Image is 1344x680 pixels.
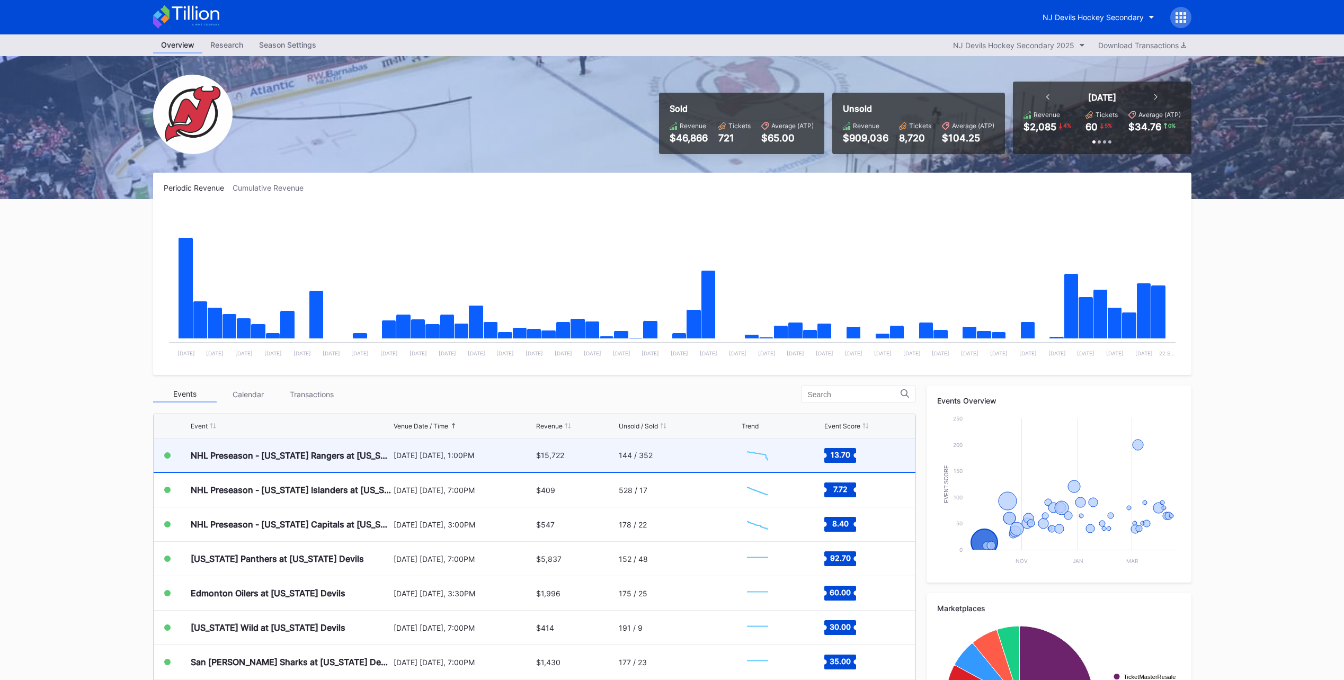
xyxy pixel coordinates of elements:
[728,122,751,130] div: Tickets
[742,422,759,430] div: Trend
[816,350,833,356] text: [DATE]
[526,350,543,356] text: [DATE]
[718,132,751,144] div: 721
[830,657,851,666] text: 35.00
[536,623,554,632] div: $414
[761,132,814,144] div: $65.00
[251,37,324,53] a: Season Settings
[619,451,653,460] div: 144 / 352
[536,554,562,563] div: $5,837
[1019,350,1036,356] text: [DATE]
[351,350,369,356] text: [DATE]
[830,588,851,597] text: 60.00
[1062,121,1072,130] div: 4 %
[671,350,688,356] text: [DATE]
[670,132,708,144] div: $46,866
[280,386,344,402] div: Transactions
[742,649,773,675] svg: Chart title
[619,658,647,667] div: 177 / 23
[202,37,251,53] a: Research
[438,350,456,356] text: [DATE]
[394,520,534,529] div: [DATE] [DATE], 3:00PM
[1072,558,1083,564] text: Jan
[394,451,534,460] div: [DATE] [DATE], 1:00PM
[954,468,963,474] text: 150
[394,658,534,667] div: [DATE] [DATE], 7:00PM
[394,589,534,598] div: [DATE] [DATE], 3:30PM
[251,37,324,52] div: Season Settings
[1106,350,1124,356] text: [DATE]
[536,486,555,495] div: $409
[1034,111,1060,119] div: Revenue
[956,520,963,526] text: 50
[954,494,963,500] text: 100
[191,553,364,564] div: [US_STATE] Panthers at [US_STATE] Devils
[612,350,630,356] text: [DATE]
[771,122,814,130] div: Average (ATP)
[235,350,253,356] text: [DATE]
[1043,13,1144,22] div: NJ Devils Hockey Secondary
[164,205,1181,364] svg: Chart title
[830,622,851,631] text: 30.00
[619,623,643,632] div: 191 / 9
[191,519,391,530] div: NHL Preseason - [US_STATE] Capitals at [US_STATE] Devils (Split Squad)
[1023,121,1056,132] div: $2,085
[742,580,773,606] svg: Chart title
[536,658,560,667] div: $1,430
[1048,350,1065,356] text: [DATE]
[467,350,485,356] text: [DATE]
[619,486,647,495] div: 528 / 17
[191,450,391,461] div: NHL Preseason - [US_STATE] Rangers at [US_STATE] Devils
[1159,350,1174,356] text: 22 S…
[758,350,775,356] text: [DATE]
[899,132,931,144] div: 8,720
[742,442,773,469] svg: Chart title
[191,657,391,667] div: San [PERSON_NAME] Sharks at [US_STATE] Devils
[536,520,555,529] div: $547
[153,37,202,53] a: Overview
[164,183,233,192] div: Periodic Revenue
[177,350,194,356] text: [DATE]
[619,589,647,598] div: 175 / 25
[536,422,563,430] div: Revenue
[942,132,994,144] div: $104.25
[952,122,994,130] div: Average (ATP)
[1096,111,1118,119] div: Tickets
[293,350,310,356] text: [DATE]
[619,520,647,529] div: 178 / 22
[1124,674,1176,680] text: TicketMasterResale
[843,132,888,144] div: $909,036
[937,396,1181,405] div: Events Overview
[1085,121,1098,132] div: 60
[948,38,1090,52] button: NJ Devils Hockey Secondary 2025
[932,350,949,356] text: [DATE]
[833,485,848,494] text: 7.72
[843,103,994,114] div: Unsold
[808,390,901,399] input: Search
[680,122,706,130] div: Revenue
[1035,7,1162,27] button: NJ Devils Hockey Secondary
[943,465,949,503] text: Event Score
[583,350,601,356] text: [DATE]
[1098,41,1186,50] div: Download Transactions
[937,413,1181,572] svg: Chart title
[191,588,345,598] div: Edmonton Oilers at [US_STATE] Devils
[191,485,391,495] div: NHL Preseason - [US_STATE] Islanders at [US_STATE] Devils
[394,422,448,430] div: Venue Date / Time
[670,103,814,114] div: Sold
[619,422,658,430] div: Unsold / Sold
[1126,558,1138,564] text: Mar
[619,554,648,563] div: 152 / 48
[831,450,850,459] text: 13.70
[728,350,746,356] text: [DATE]
[874,350,891,356] text: [DATE]
[536,589,560,598] div: $1,996
[953,415,963,422] text: 250
[742,545,773,572] svg: Chart title
[233,183,312,192] div: Cumulative Revenue
[322,350,340,356] text: [DATE]
[1128,121,1161,132] div: $34.76
[953,442,963,448] text: 200
[1088,92,1116,103] div: [DATE]
[700,350,717,356] text: [DATE]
